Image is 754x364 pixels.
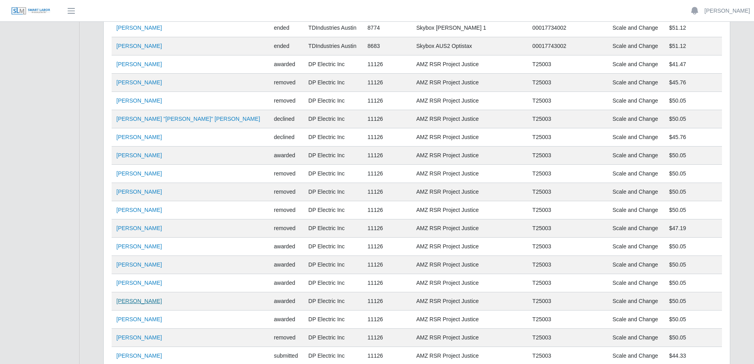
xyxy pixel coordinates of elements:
[528,183,608,201] td: T25003
[412,274,528,292] td: AMZ RSR Project Justice
[363,219,412,238] td: 11126
[528,219,608,238] td: T25003
[665,183,722,201] td: $50.05
[269,329,304,347] td: removed
[412,256,528,274] td: AMZ RSR Project Justice
[528,19,608,37] td: 00017734002
[269,147,304,165] td: awarded
[363,110,412,128] td: 11126
[412,92,528,110] td: AMZ RSR Project Justice
[608,311,664,329] td: Scale and Change
[528,37,608,55] td: 00017743002
[116,261,162,268] a: [PERSON_NAME]
[304,311,363,329] td: DP Electric Inc
[363,201,412,219] td: 11126
[116,25,162,31] a: [PERSON_NAME]
[608,329,664,347] td: Scale and Change
[116,316,162,322] a: [PERSON_NAME]
[363,128,412,147] td: 11126
[528,274,608,292] td: T25003
[665,128,722,147] td: $45.76
[304,165,363,183] td: DP Electric Inc
[528,329,608,347] td: T25003
[528,147,608,165] td: T25003
[116,61,162,67] a: [PERSON_NAME]
[528,128,608,147] td: T25003
[363,274,412,292] td: 11126
[665,147,722,165] td: $50.05
[528,55,608,74] td: T25003
[116,152,162,158] a: [PERSON_NAME]
[705,7,750,15] a: [PERSON_NAME]
[116,207,162,213] a: [PERSON_NAME]
[304,274,363,292] td: DP Electric Inc
[665,55,722,74] td: $41.47
[412,147,528,165] td: AMZ RSR Project Justice
[304,219,363,238] td: DP Electric Inc
[269,274,304,292] td: awarded
[608,256,664,274] td: Scale and Change
[608,183,664,201] td: Scale and Change
[304,37,363,55] td: TDIndustries Austin
[363,74,412,92] td: 11126
[269,292,304,311] td: awarded
[528,311,608,329] td: T25003
[608,238,664,256] td: Scale and Change
[412,74,528,92] td: AMZ RSR Project Justice
[269,92,304,110] td: removed
[665,329,722,347] td: $50.05
[304,147,363,165] td: DP Electric Inc
[608,128,664,147] td: Scale and Change
[608,201,664,219] td: Scale and Change
[412,37,528,55] td: Skybox AUS2 Optistax
[665,165,722,183] td: $50.05
[269,55,304,74] td: awarded
[304,183,363,201] td: DP Electric Inc
[116,225,162,231] a: [PERSON_NAME]
[304,201,363,219] td: DP Electric Inc
[528,110,608,128] td: T25003
[269,19,304,37] td: ended
[608,292,664,311] td: Scale and Change
[608,92,664,110] td: Scale and Change
[363,238,412,256] td: 11126
[363,165,412,183] td: 11126
[528,74,608,92] td: T25003
[304,329,363,347] td: DP Electric Inc
[528,201,608,219] td: T25003
[269,256,304,274] td: awarded
[528,92,608,110] td: T25003
[608,219,664,238] td: Scale and Change
[665,37,722,55] td: $51.12
[363,55,412,74] td: 11126
[665,292,722,311] td: $50.05
[304,238,363,256] td: DP Electric Inc
[412,55,528,74] td: AMZ RSR Project Justice
[363,92,412,110] td: 11126
[528,238,608,256] td: T25003
[665,92,722,110] td: $50.05
[412,110,528,128] td: AMZ RSR Project Justice
[412,201,528,219] td: AMZ RSR Project Justice
[412,165,528,183] td: AMZ RSR Project Justice
[116,170,162,177] a: [PERSON_NAME]
[412,329,528,347] td: AMZ RSR Project Justice
[116,280,162,286] a: [PERSON_NAME]
[608,55,664,74] td: Scale and Change
[304,256,363,274] td: DP Electric Inc
[116,189,162,195] a: [PERSON_NAME]
[269,110,304,128] td: declined
[665,274,722,292] td: $50.05
[269,311,304,329] td: awarded
[269,238,304,256] td: awarded
[608,165,664,183] td: Scale and Change
[269,183,304,201] td: removed
[665,19,722,37] td: $51.12
[304,74,363,92] td: DP Electric Inc
[269,165,304,183] td: removed
[363,147,412,165] td: 11126
[665,311,722,329] td: $50.05
[665,219,722,238] td: $47.19
[412,183,528,201] td: AMZ RSR Project Justice
[116,334,162,341] a: [PERSON_NAME]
